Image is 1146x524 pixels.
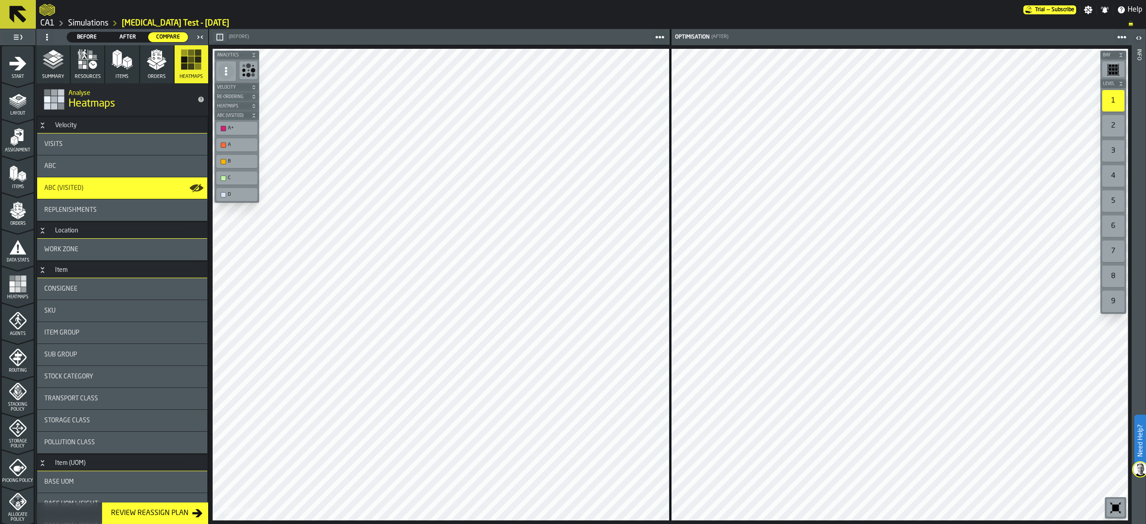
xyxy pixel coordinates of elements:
div: 4 [1102,165,1125,187]
div: Title [44,439,200,446]
div: stat-Consignee [37,278,207,300]
svg: Show Congestion [241,63,256,77]
span: Subscribe [1052,7,1074,13]
div: Title [44,185,200,192]
a: link-to-/wh/i/76e2a128-1b54-4d66-80d4-05ae4c277723 [40,18,55,28]
div: 1 [1102,90,1125,112]
span: Sub Group [44,351,77,358]
div: button-toolbar-undefined [1100,88,1126,113]
button: button- [214,83,259,92]
div: Title [44,351,200,358]
div: D [228,192,255,198]
div: Title [44,141,200,148]
div: button-toolbar-undefined [1100,289,1126,314]
div: B [218,157,256,166]
label: button-toggle-Close me [194,32,206,43]
div: Title [44,285,200,292]
label: button-toggle-Help [1113,4,1146,15]
a: logo-header [39,2,55,18]
button: button- [214,51,259,60]
span: Compare [152,33,184,41]
div: Title [44,246,200,253]
h3: title-section-Location [37,223,207,239]
span: ABC (Visited) [215,113,249,118]
div: stat-Pollution Class [37,432,207,453]
span: Storage Class [44,417,90,424]
div: 9 [1102,291,1125,312]
div: 2 [1102,115,1125,137]
label: button-toggle-Show on Map [189,177,204,199]
div: thumb [67,32,107,42]
div: Review Reassign Plan [107,508,192,519]
li: menu Heatmaps [2,266,34,302]
li: menu Picking Policy [2,450,34,486]
div: button-toolbar-undefined [1100,214,1126,239]
div: button-toolbar-undefined [214,153,259,170]
div: 7 [1102,241,1125,262]
span: Storage Policy [2,439,34,449]
div: Optimisation [673,34,710,40]
span: Transport Class [44,395,98,402]
button: button- [1100,79,1126,88]
div: button-toolbar-undefined [1100,264,1126,289]
div: stat-Storage Class [37,410,207,431]
a: logo-header [214,501,265,519]
div: stat-Work Zone [37,239,207,260]
button: button- [214,92,259,101]
span: Consignee [44,285,77,292]
button: Button-Item-open [37,266,48,274]
div: A+ [228,125,255,131]
span: Re-Ordering [215,94,249,99]
div: Title [44,329,200,336]
button: Button-Item (UOM)-open [37,460,48,467]
li: menu Assignment [2,120,34,155]
div: thumb [148,32,188,42]
span: Item Group [44,329,79,336]
div: Velocity [50,122,82,129]
div: Menu Subscription [1023,5,1076,14]
span: Analytics [215,53,249,58]
div: Info [1136,47,1142,522]
div: Title [44,206,200,214]
div: button-toolbar-undefined [238,60,259,83]
div: stat-Stock Category [37,366,207,387]
span: After [111,33,144,41]
div: Item [50,266,73,274]
div: A [218,140,256,150]
label: button-toggle-Open [1133,31,1145,47]
div: Title [44,395,200,402]
span: Start [2,74,34,79]
label: button-switch-multi-Before [67,32,107,43]
span: Stacking Policy [2,402,34,412]
span: (After) [711,34,728,40]
span: Base UOM Weight [44,500,98,507]
span: Layout [2,111,34,116]
div: stat-Visits [37,133,207,155]
div: button-toolbar-undefined [1100,60,1126,79]
label: Need Help? [1135,416,1145,466]
div: button-toolbar-undefined [214,120,259,137]
span: Pollution Class [44,439,95,446]
nav: Breadcrumb [39,18,1142,29]
li: menu Items [2,156,34,192]
h3: title-section-Velocity [37,117,207,133]
div: stat-SKU [37,300,207,322]
label: button-switch-multi-Compare [148,32,188,43]
div: Title [44,500,200,507]
span: Base Uom [44,478,74,485]
svg: Reset zoom and position [1108,501,1123,515]
div: Title [44,417,200,424]
span: Orders [2,221,34,226]
div: button-toolbar-undefined [1100,138,1126,163]
span: Resources [75,74,101,80]
li: menu Routing [2,340,34,376]
span: — [1047,7,1050,13]
button: button- [214,111,259,120]
div: 5 [1102,190,1125,212]
span: Summary [42,74,64,80]
div: Item (UOM) [50,460,91,467]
